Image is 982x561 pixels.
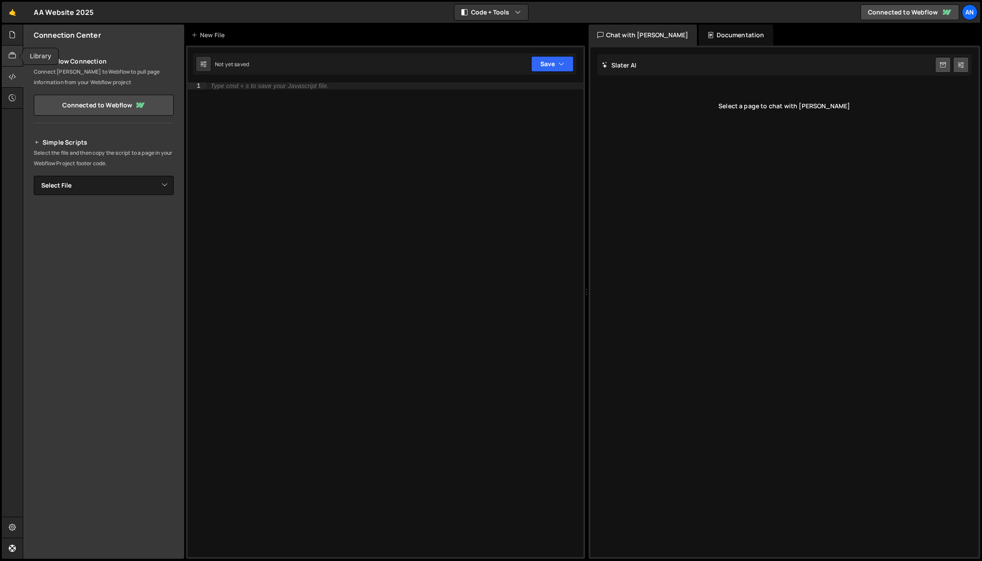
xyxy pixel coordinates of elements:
[602,61,637,69] h2: Slater AI
[23,48,58,64] div: Library
[34,137,174,148] h2: Simple Scripts
[597,89,972,124] div: Select a page to chat with [PERSON_NAME]
[34,294,175,373] iframe: YouTube video player
[2,2,23,23] a: 🤙
[211,83,329,89] div: Type cmd + s to save your Javascript file.
[861,4,959,20] a: Connected to Webflow
[699,25,773,46] div: Documentation
[962,4,978,20] a: An
[34,67,174,88] p: Connect [PERSON_NAME] to Webflow to pull page information from your Webflow project
[454,4,528,20] button: Code + Tools
[34,30,101,40] h2: Connection Center
[34,148,174,169] p: Select the file and then copy the script to a page in your Webflow Project footer code.
[191,31,228,39] div: New File
[34,56,174,67] h2: Webflow Connection
[188,82,206,89] div: 1
[589,25,697,46] div: Chat with [PERSON_NAME]
[215,60,249,68] div: Not yet saved
[34,7,93,18] div: AA Website 2025
[34,95,174,116] a: Connected to Webflow
[531,56,574,72] button: Save
[34,209,175,288] iframe: YouTube video player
